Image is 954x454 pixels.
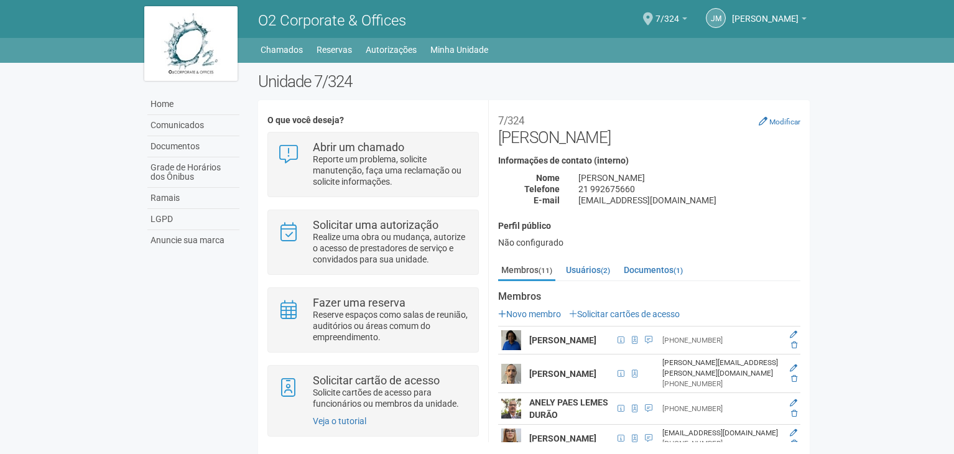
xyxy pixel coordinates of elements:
p: Solicite cartões de acesso para funcionários ou membros da unidade. [313,387,469,409]
strong: [PERSON_NAME] [529,335,596,345]
a: Grade de Horários dos Ônibus [147,157,239,188]
a: Excluir membro [791,409,797,418]
a: Reservas [317,41,352,58]
img: user.png [501,330,521,350]
h2: Unidade 7/324 [258,72,810,91]
a: Membros(11) [498,261,555,281]
a: Comunicados [147,115,239,136]
div: [PHONE_NUMBER] [662,404,780,414]
img: user.png [501,364,521,384]
a: Autorizações [366,41,417,58]
div: [EMAIL_ADDRESS][DOMAIN_NAME] [662,428,780,438]
a: Excluir membro [791,341,797,350]
p: Reserve espaços como salas de reunião, auditórios ou áreas comum do empreendimento. [313,309,469,343]
h2: [PERSON_NAME] [498,109,800,147]
p: Realize uma obra ou mudança, autorize o acesso de prestadores de serviço e convidados para sua un... [313,231,469,265]
small: 7/324 [498,114,524,127]
a: JM [706,8,726,28]
strong: [PERSON_NAME] [529,369,596,379]
span: JUACY MENDES DA SILVA FILHO [732,2,799,24]
a: Abrir um chamado Reporte um problema, solicite manutenção, faça uma reclamação ou solicite inform... [277,142,468,187]
a: Excluir membro [791,439,797,448]
a: Solicitar cartão de acesso Solicite cartões de acesso para funcionários ou membros da unidade. [277,375,468,409]
strong: Fazer uma reserva [313,296,405,309]
a: Solicitar cartões de acesso [569,309,680,319]
a: Modificar [759,116,800,126]
a: Usuários(2) [563,261,613,279]
span: O2 Corporate & Offices [258,12,406,29]
a: Documentos(1) [621,261,686,279]
strong: ANELY PAES LEMES DURÃO [529,397,608,420]
strong: [PERSON_NAME] [529,433,596,443]
a: Editar membro [790,364,797,373]
a: Excluir membro [791,374,797,383]
a: Editar membro [790,429,797,437]
a: LGPD [147,209,239,230]
a: Solicitar uma autorização Realize uma obra ou mudança, autorize o acesso de prestadores de serviç... [277,220,468,265]
a: Novo membro [498,309,561,319]
a: Ramais [147,188,239,209]
strong: Membros [498,291,800,302]
a: Minha Unidade [430,41,488,58]
div: [PHONE_NUMBER] [662,335,780,346]
div: [EMAIL_ADDRESS][DOMAIN_NAME] [569,195,810,206]
p: Reporte um problema, solicite manutenção, faça uma reclamação ou solicite informações. [313,154,469,187]
a: Home [147,94,239,115]
div: [PERSON_NAME][EMAIL_ADDRESS][PERSON_NAME][DOMAIN_NAME] [662,358,780,379]
a: Editar membro [790,330,797,339]
h4: Perfil público [498,221,800,231]
a: Anuncie sua marca [147,230,239,251]
a: Fazer uma reserva Reserve espaços como salas de reunião, auditórios ou áreas comum do empreendime... [277,297,468,343]
small: (11) [539,266,552,275]
small: (2) [601,266,610,275]
div: [PHONE_NUMBER] [662,438,780,449]
img: logo.jpg [144,6,238,81]
small: (1) [674,266,683,275]
a: 7/324 [655,16,687,25]
div: Não configurado [498,237,800,248]
a: Chamados [261,41,303,58]
strong: Solicitar cartão de acesso [313,374,440,387]
a: Veja o tutorial [313,416,366,426]
a: Documentos [147,136,239,157]
span: 7/324 [655,2,679,24]
div: 21 992675660 [569,183,810,195]
strong: E-mail [534,195,560,205]
h4: O que você deseja? [267,116,478,125]
h4: Informações de contato (interno) [498,156,800,165]
strong: Nome [536,173,560,183]
strong: Solicitar uma autorização [313,218,438,231]
strong: Telefone [524,184,560,194]
strong: Abrir um chamado [313,141,404,154]
a: Editar membro [790,399,797,407]
div: [PHONE_NUMBER] [662,379,780,389]
a: [PERSON_NAME] [732,16,807,25]
img: user.png [501,399,521,419]
div: [PERSON_NAME] [569,172,810,183]
small: Modificar [769,118,800,126]
img: user.png [501,429,521,448]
